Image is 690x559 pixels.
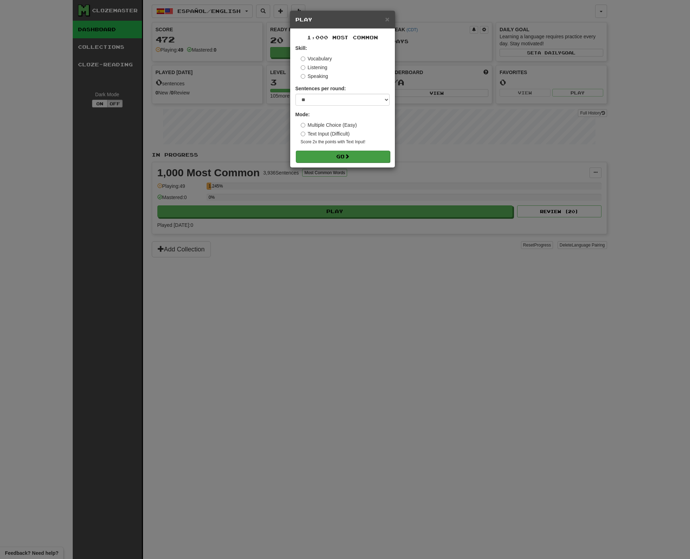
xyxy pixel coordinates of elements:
[301,121,357,129] label: Multiple Choice (Easy)
[296,151,390,163] button: Go
[295,16,390,23] h5: Play
[301,123,305,127] input: Multiple Choice (Easy)
[301,132,305,136] input: Text Input (Difficult)
[301,139,390,145] small: Score 2x the points with Text Input !
[385,15,389,23] button: Close
[295,85,346,92] label: Sentences per round:
[301,65,305,70] input: Listening
[301,74,305,79] input: Speaking
[295,45,307,51] strong: Skill:
[301,130,350,137] label: Text Input (Difficult)
[301,64,327,71] label: Listening
[385,15,389,23] span: ×
[301,57,305,61] input: Vocabulary
[295,112,310,117] strong: Mode:
[301,55,332,62] label: Vocabulary
[307,34,378,40] span: 1,000 Most Common
[301,73,328,80] label: Speaking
